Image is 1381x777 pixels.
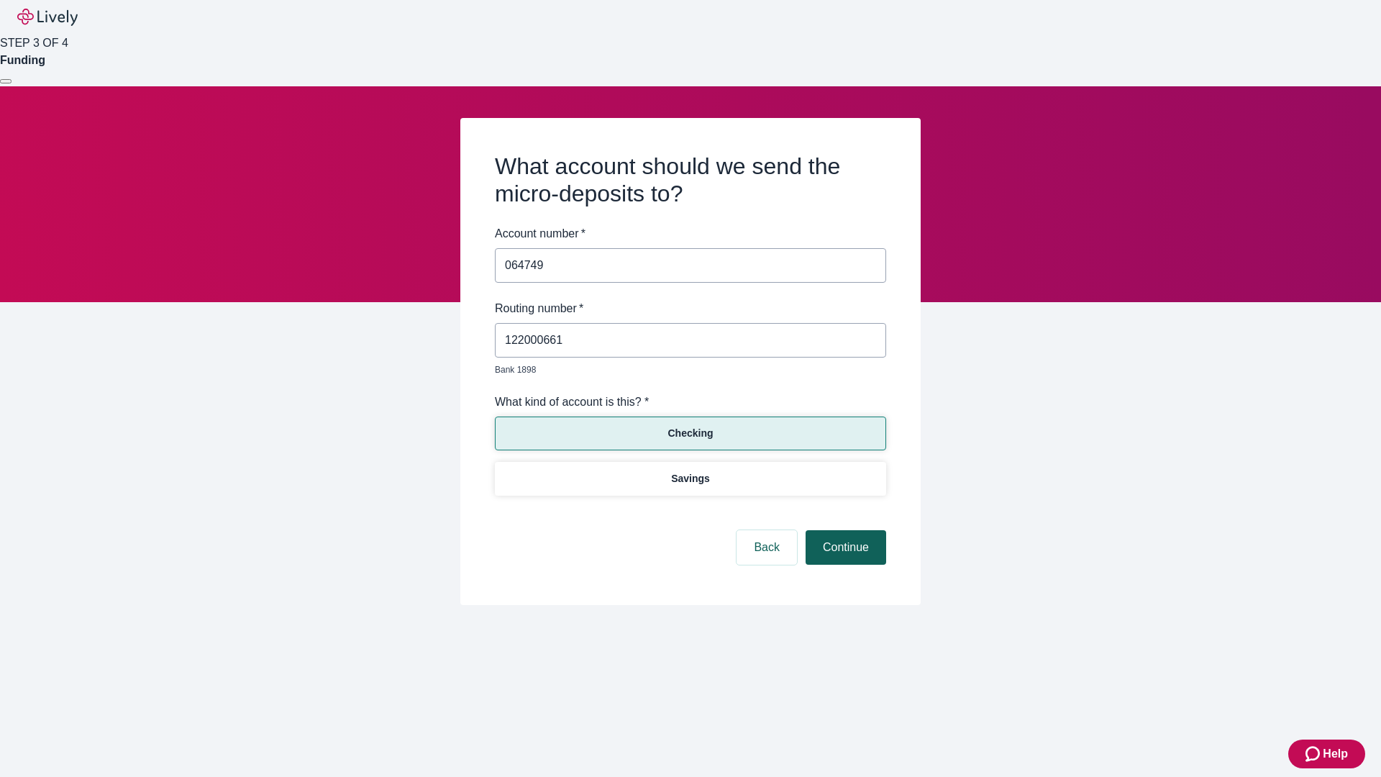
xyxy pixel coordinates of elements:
label: Account number [495,225,585,242]
label: Routing number [495,300,583,317]
h2: What account should we send the micro-deposits to? [495,153,886,208]
button: Checking [495,417,886,450]
p: Bank 1898 [495,363,876,376]
label: What kind of account is this? * [495,394,649,411]
button: Zendesk support iconHelp [1288,740,1365,768]
p: Savings [671,471,710,486]
span: Help [1323,745,1348,763]
svg: Zendesk support icon [1305,745,1323,763]
p: Checking [667,426,713,441]
img: Lively [17,9,78,26]
button: Continue [806,530,886,565]
button: Back [737,530,797,565]
button: Savings [495,462,886,496]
